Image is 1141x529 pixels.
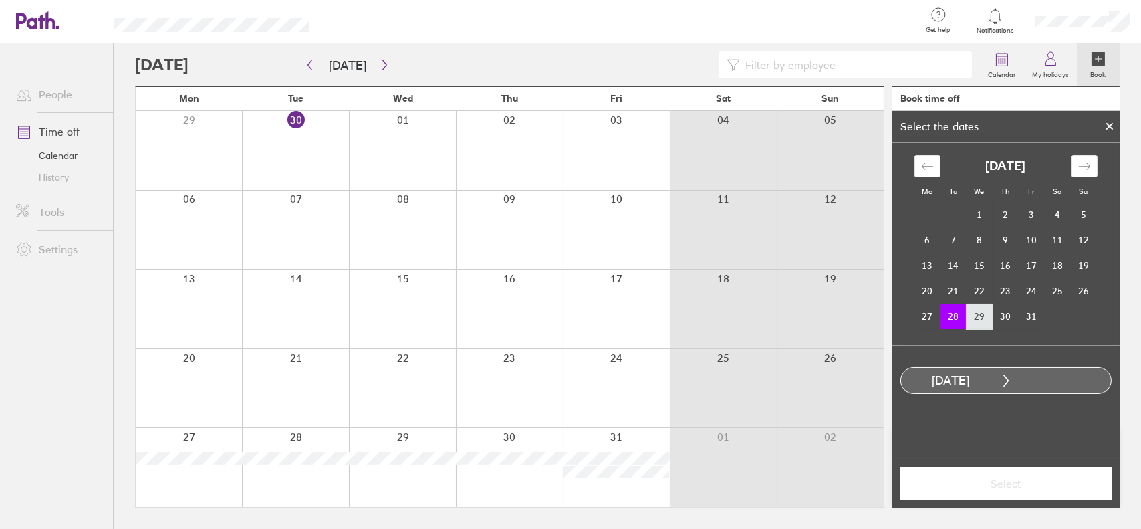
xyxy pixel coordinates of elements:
span: Get help [917,26,961,34]
span: Fri [610,93,622,104]
a: Settings [5,236,113,263]
td: Choose Wednesday, October 22, 2025 as your check-out date. It’s available. [967,278,993,304]
div: Book time off [900,93,960,104]
td: Choose Monday, October 13, 2025 as your check-out date. It’s available. [914,253,940,278]
input: Filter by employee [740,52,964,78]
small: Sa [1053,187,1062,196]
span: Select [910,478,1102,490]
a: Time off [5,118,113,145]
span: Sun [821,93,839,104]
td: Choose Tuesday, October 7, 2025 as your check-out date. It’s available. [940,227,967,253]
label: My holidays [1024,67,1077,79]
td: Choose Friday, October 24, 2025 as your check-out date. It’s available. [1019,278,1045,304]
td: Selected as start date. Tuesday, October 28, 2025 [940,304,967,329]
td: Choose Saturday, October 18, 2025 as your check-out date. It’s available. [1045,253,1071,278]
td: Choose Tuesday, October 14, 2025 as your check-out date. It’s available. [940,253,967,278]
td: Choose Tuesday, October 21, 2025 as your check-out date. It’s available. [940,278,967,304]
small: Tu [949,187,957,196]
td: Choose Thursday, October 9, 2025 as your check-out date. It’s available. [993,227,1019,253]
td: Choose Friday, October 31, 2025 as your check-out date. It’s available. [1019,304,1045,329]
span: Thu [501,93,518,104]
td: Choose Thursday, October 16, 2025 as your check-out date. It’s available. [993,253,1019,278]
small: Fr [1028,187,1035,196]
td: Choose Wednesday, October 8, 2025 as your check-out date. It’s available. [967,227,993,253]
td: Choose Sunday, October 26, 2025 as your check-out date. It’s available. [1071,278,1097,304]
td: Choose Sunday, October 5, 2025 as your check-out date. It’s available. [1071,202,1097,227]
td: Choose Wednesday, October 29, 2025 as your check-out date. It’s available. [967,304,993,329]
a: Calendar [5,145,113,167]
button: Select [900,467,1112,500]
a: Notifications [974,7,1017,35]
td: Choose Saturday, October 25, 2025 as your check-out date. It’s available. [1045,278,1071,304]
a: People [5,81,113,108]
td: Choose Thursday, October 2, 2025 as your check-out date. It’s available. [993,202,1019,227]
td: Choose Sunday, October 19, 2025 as your check-out date. It’s available. [1071,253,1097,278]
td: Choose Wednesday, October 15, 2025 as your check-out date. It’s available. [967,253,993,278]
label: Calendar [980,67,1024,79]
td: Choose Friday, October 10, 2025 as your check-out date. It’s available. [1019,227,1045,253]
span: Notifications [974,27,1017,35]
td: Choose Thursday, October 23, 2025 as your check-out date. It’s available. [993,278,1019,304]
td: Choose Thursday, October 30, 2025 as your check-out date. It’s available. [993,304,1019,329]
td: Choose Friday, October 3, 2025 as your check-out date. It’s available. [1019,202,1045,227]
small: Th [1001,187,1010,196]
a: History [5,167,113,188]
div: Calendar [900,143,1112,345]
td: Choose Monday, October 20, 2025 as your check-out date. It’s available. [914,278,940,304]
span: Mon [179,93,199,104]
button: [DATE] [318,54,377,76]
td: Choose Monday, October 27, 2025 as your check-out date. It’s available. [914,304,940,329]
td: Choose Monday, October 6, 2025 as your check-out date. It’s available. [914,227,940,253]
label: Book [1083,67,1114,79]
div: Select the dates [892,120,987,132]
a: My holidays [1024,43,1077,86]
a: Book [1077,43,1120,86]
span: Sat [716,93,731,104]
span: Wed [393,93,413,104]
td: Choose Saturday, October 4, 2025 as your check-out date. It’s available. [1045,202,1071,227]
strong: [DATE] [985,159,1025,173]
td: Choose Friday, October 17, 2025 as your check-out date. It’s available. [1019,253,1045,278]
td: Choose Saturday, October 11, 2025 as your check-out date. It’s available. [1045,227,1071,253]
a: Tools [5,199,113,225]
span: Tue [288,93,303,104]
td: Choose Sunday, October 12, 2025 as your check-out date. It’s available. [1071,227,1097,253]
a: Calendar [980,43,1024,86]
div: Move backward to switch to the previous month. [914,155,940,177]
small: Su [1080,187,1088,196]
div: [DATE] [901,374,1000,388]
small: Mo [922,187,932,196]
div: Move forward to switch to the next month. [1071,155,1098,177]
small: We [975,187,985,196]
td: Choose Wednesday, October 1, 2025 as your check-out date. It’s available. [967,202,993,227]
